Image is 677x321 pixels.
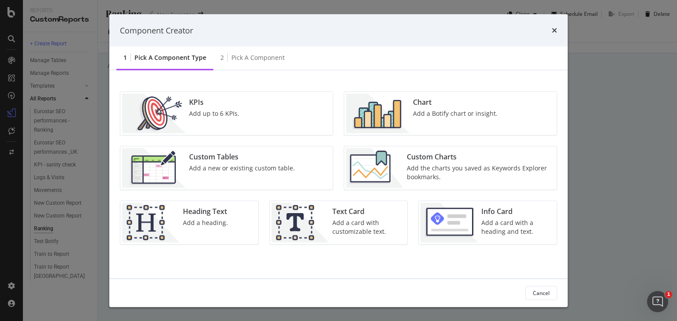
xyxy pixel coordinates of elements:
[533,289,550,296] div: Cancel
[525,286,557,300] button: Cancel
[413,97,498,107] div: Chart
[189,109,239,118] div: Add up to 6 KPIs.
[332,218,402,236] div: Add a card with customizable text.
[665,291,672,298] span: 1
[122,203,179,243] img: CtJ9-kHf.png
[220,53,224,62] div: 2
[189,97,239,107] div: KPIs
[552,25,557,36] div: times
[481,218,551,236] div: Add a card with a heading and text.
[122,148,186,188] img: CzM_nd8v.png
[346,148,403,188] img: Chdk0Fza.png
[272,203,329,243] img: CIPqJSrR.png
[183,218,228,227] div: Add a heading.
[189,164,295,173] div: Add a new or existing custom table.
[332,207,402,217] div: Text Card
[231,53,285,62] div: Pick a Component
[183,207,228,217] div: Heading Text
[481,207,551,217] div: Info Card
[109,14,568,307] div: modal
[413,109,498,118] div: Add a Botify chart or insight.
[123,53,127,62] div: 1
[407,152,551,162] div: Custom Charts
[134,53,206,62] div: Pick a Component type
[120,25,193,36] div: Component Creator
[407,164,551,181] div: Add the charts you saved as Keywords Explorer bookmarks.
[189,152,295,162] div: Custom Tables
[420,203,478,243] img: 9fcGIRyhgxRLRpur6FCk681sBQ4rDmX99LnU5EkywwAAAAAElFTkSuQmCC
[122,94,186,133] img: __UUOcd1.png
[647,291,668,312] iframe: Intercom live chat
[346,94,409,133] img: BHjNRGjj.png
